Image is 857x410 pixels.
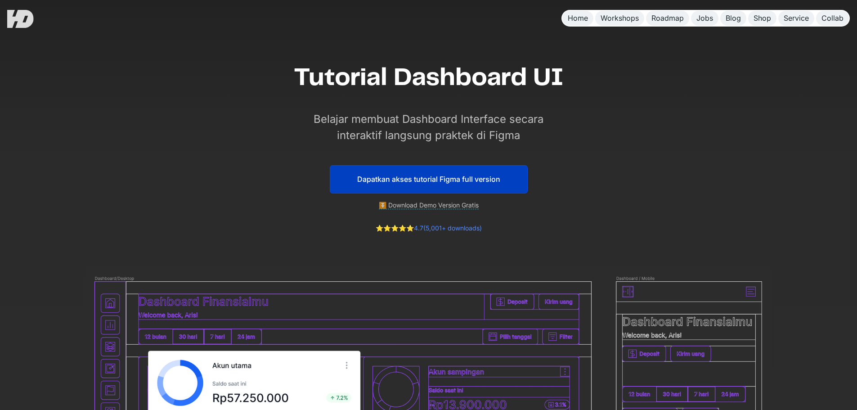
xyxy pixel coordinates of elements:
div: Workshops [601,14,639,23]
div: Blog [726,14,741,23]
div: Home [568,14,588,23]
h1: Tutorial Dashboard UI [294,63,564,93]
div: Service [784,14,809,23]
div: Roadmap [651,14,684,23]
a: Blog [720,11,746,26]
a: (5,001+ downloads) [423,224,482,232]
div: Jobs [696,14,713,23]
div: 4.7 [376,224,482,233]
a: Shop [748,11,776,26]
a: Dapatkan akses tutorial Figma full version [330,165,528,194]
div: Collab [821,14,844,23]
a: Workshops [595,11,644,26]
div: Shop [754,14,771,23]
a: Collab [816,11,849,26]
a: ⏬ Download Demo Version Gratis [379,201,479,209]
a: Home [562,11,593,26]
p: Belajar membuat Dashboard Interface secara interaktif langsung praktek di Figma [303,111,555,144]
a: Roadmap [646,11,689,26]
a: ⭐️⭐️⭐️⭐️⭐️ [376,224,414,232]
a: Service [778,11,814,26]
a: Jobs [691,11,718,26]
